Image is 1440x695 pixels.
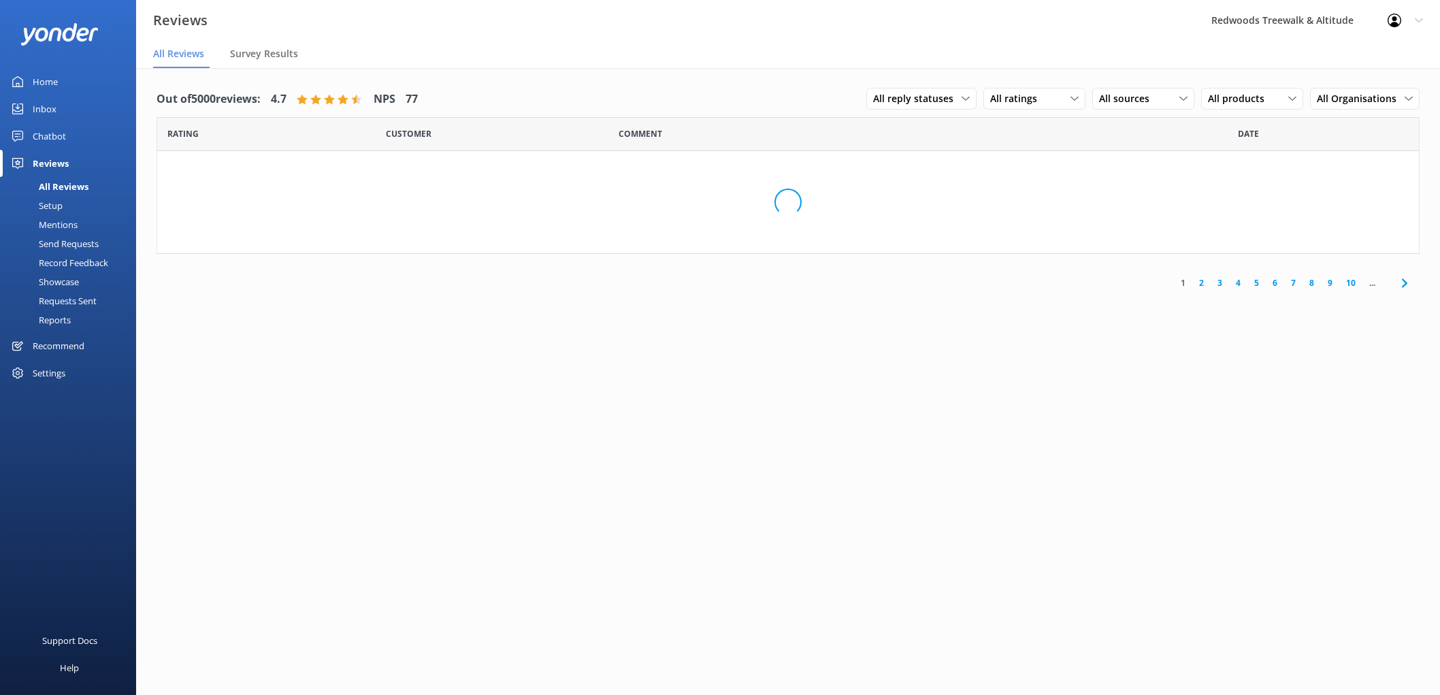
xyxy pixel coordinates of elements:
[33,359,65,387] div: Settings
[1303,276,1321,289] a: 8
[8,272,79,291] div: Showcase
[1192,276,1211,289] a: 2
[8,196,63,215] div: Setup
[1362,276,1382,289] span: ...
[8,234,136,253] a: Send Requests
[1174,276,1192,289] a: 1
[1229,276,1247,289] a: 4
[8,215,78,234] div: Mentions
[8,215,136,234] a: Mentions
[8,177,136,196] a: All Reviews
[1208,91,1273,106] span: All products
[1238,127,1259,140] span: Date
[1317,91,1405,106] span: All Organisations
[33,123,66,150] div: Chatbot
[8,234,99,253] div: Send Requests
[33,68,58,95] div: Home
[8,272,136,291] a: Showcase
[406,91,418,108] h4: 77
[20,23,99,46] img: yonder-white-logo.png
[8,196,136,215] a: Setup
[386,127,431,140] span: Date
[1339,276,1362,289] a: 10
[1284,276,1303,289] a: 7
[1099,91,1158,106] span: All sources
[167,127,199,140] span: Date
[8,291,97,310] div: Requests Sent
[60,654,79,681] div: Help
[1266,276,1284,289] a: 6
[271,91,287,108] h4: 4.7
[1211,276,1229,289] a: 3
[33,95,56,123] div: Inbox
[873,91,962,106] span: All reply statuses
[8,253,108,272] div: Record Feedback
[990,91,1045,106] span: All ratings
[33,150,69,177] div: Reviews
[33,332,84,359] div: Recommend
[8,310,136,329] a: Reports
[1321,276,1339,289] a: 9
[8,253,136,272] a: Record Feedback
[8,177,88,196] div: All Reviews
[157,91,261,108] h4: Out of 5000 reviews:
[619,127,662,140] span: Question
[1247,276,1266,289] a: 5
[42,627,97,654] div: Support Docs
[8,310,71,329] div: Reports
[8,291,136,310] a: Requests Sent
[374,91,395,108] h4: NPS
[230,47,298,61] span: Survey Results
[153,10,208,31] h3: Reviews
[153,47,204,61] span: All Reviews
